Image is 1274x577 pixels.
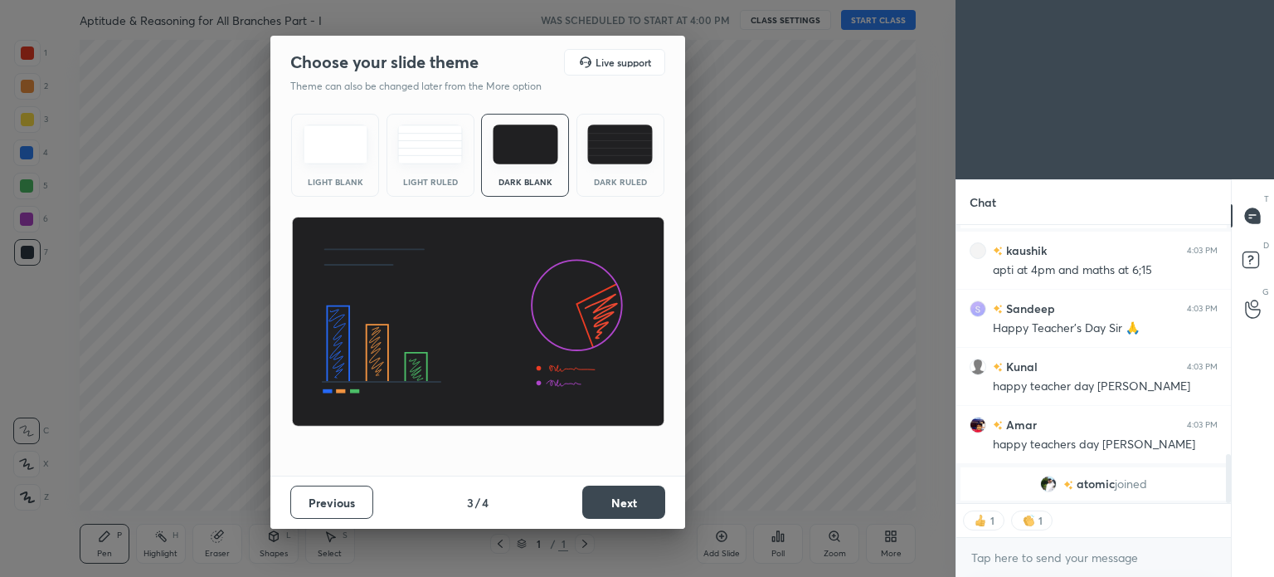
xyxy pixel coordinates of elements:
[989,514,995,527] div: 1
[582,486,665,519] button: Next
[290,79,559,94] p: Theme can also be changed later from the More option
[493,125,558,164] img: darkTheme.f0cc69e5.svg
[1187,304,1218,314] div: 4:03 PM
[290,51,479,73] h2: Choose your slide theme
[1077,477,1115,491] span: atomic
[1020,512,1037,529] img: clapping_hands.png
[993,379,1218,395] div: happy teacher day [PERSON_NAME]
[1037,514,1043,527] div: 1
[302,178,368,186] div: Light Blank
[970,301,986,317] img: e3b95f751a934f24ad3c945e3a659d3b.jpg
[291,217,665,428] img: darkThemeBanner.d06ce4a2.svg
[587,125,653,164] img: darkRuledTheme.de295e13.svg
[993,247,1003,256] img: no-rating-badge.077c3623.svg
[970,417,986,433] img: d1a371e55e674ab0a30497302036a1a5.37530550_3
[467,494,474,511] h4: 3
[397,178,464,186] div: Light Ruled
[1187,246,1218,256] div: 4:03 PM
[397,125,463,164] img: lightRuledTheme.5fabf969.svg
[993,305,1003,314] img: no-rating-badge.077c3623.svg
[1003,358,1038,375] h6: Kunal
[993,320,1218,337] div: Happy Teacher's Day Sir 🙏
[1263,239,1269,252] p: D
[993,363,1003,372] img: no-rating-badge.077c3623.svg
[970,242,986,259] img: 4b4f64940df140819ea589feeb28c84f.jpg
[1187,362,1218,372] div: 4:03 PM
[956,225,1231,504] div: grid
[1187,420,1218,430] div: 4:03 PM
[1003,242,1047,259] h6: kaushik
[1040,476,1057,492] img: 11b04ff966814bab944bcebd37c14f0b.jpg
[1063,481,1073,490] img: no-rating-badge.077c3623.svg
[475,494,480,511] h4: /
[993,421,1003,430] img: no-rating-badge.077c3623.svg
[993,262,1218,279] div: apti at 4pm and maths at 6;15
[303,125,368,164] img: lightTheme.e5ed3b09.svg
[482,494,489,511] h4: 4
[1003,300,1055,317] h6: Sandeep
[956,180,1009,224] p: Chat
[492,178,558,186] div: Dark Blank
[1115,477,1147,491] span: joined
[1262,286,1269,298] p: G
[1264,193,1269,205] p: T
[290,486,373,519] button: Previous
[596,57,651,67] h5: Live support
[972,512,989,529] img: thumbs_up.png
[1003,416,1037,433] h6: Amar
[970,359,986,375] img: default.png
[993,437,1218,453] div: happy teachers day [PERSON_NAME]
[587,178,654,186] div: Dark Ruled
